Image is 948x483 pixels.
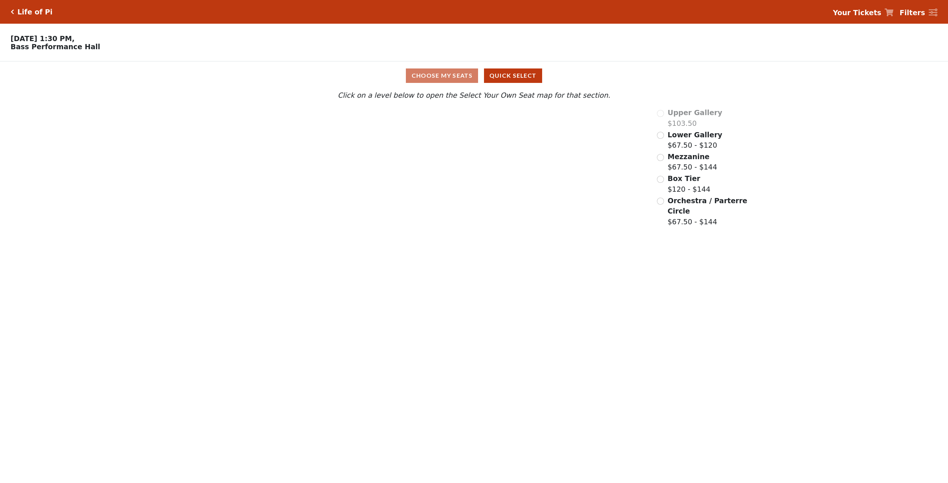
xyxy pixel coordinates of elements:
path: Orchestra / Parterre Circle - Seats Available: 29 [338,287,545,412]
span: Lower Gallery [668,131,722,139]
a: Filters [899,7,937,18]
label: $67.50 - $144 [668,195,748,227]
span: Orchestra / Parterre Circle [668,197,747,215]
label: $103.50 [668,107,722,128]
span: Mezzanine [668,152,710,161]
p: Click on a level below to open the Select Your Own Seat map for that section. [124,90,824,101]
a: Your Tickets [833,7,894,18]
strong: Filters [899,9,925,17]
span: Box Tier [668,174,700,182]
path: Lower Gallery - Seats Available: 107 [241,157,457,226]
strong: Your Tickets [833,9,881,17]
label: $67.50 - $144 [668,151,717,172]
path: Upper Gallery - Seats Available: 0 [225,117,430,166]
label: $67.50 - $120 [668,130,722,151]
h5: Life of Pi [17,8,53,16]
a: Click here to go back to filters [11,9,14,14]
label: $120 - $144 [668,173,711,194]
button: Quick Select [484,68,542,83]
span: Upper Gallery [668,108,722,117]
